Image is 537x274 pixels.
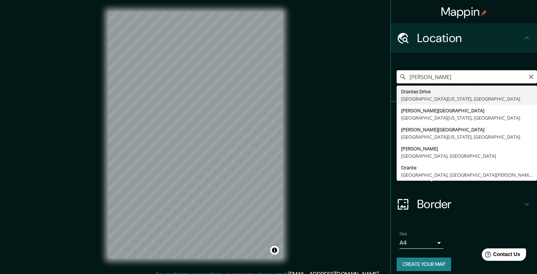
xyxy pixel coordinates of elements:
div: [GEOGRAPHIC_DATA][US_STATE], [GEOGRAPHIC_DATA] [401,133,533,140]
h4: Border [417,197,522,211]
div: [GEOGRAPHIC_DATA][US_STATE], [GEOGRAPHIC_DATA] [401,114,533,121]
button: Clear [528,73,534,80]
h4: Location [417,31,522,45]
div: [GEOGRAPHIC_DATA][US_STATE], [GEOGRAPHIC_DATA] [401,95,533,102]
div: [PERSON_NAME][GEOGRAPHIC_DATA] [401,126,533,133]
input: Pick your city or area [397,70,537,83]
div: Orante [401,164,533,171]
div: Style [391,131,537,160]
div: A4 [400,237,443,249]
canvas: Map [108,12,283,258]
div: [PERSON_NAME][GEOGRAPHIC_DATA] [401,107,533,114]
div: Location [391,23,537,53]
div: Pins [391,102,537,131]
h4: Mappin [441,4,487,19]
div: [GEOGRAPHIC_DATA], [GEOGRAPHIC_DATA][PERSON_NAME], [GEOGRAPHIC_DATA] [401,171,533,179]
button: Toggle attribution [270,246,279,255]
div: [PERSON_NAME] [401,145,533,152]
iframe: Help widget launcher [472,245,529,266]
img: pin-icon.png [481,10,487,16]
div: [GEOGRAPHIC_DATA], [GEOGRAPHIC_DATA] [401,152,533,159]
label: Size [400,231,407,237]
div: Border [391,189,537,219]
div: Drantes Drive [401,88,533,95]
div: Layout [391,160,537,189]
h4: Layout [417,168,522,182]
button: Create your map [397,258,451,271]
